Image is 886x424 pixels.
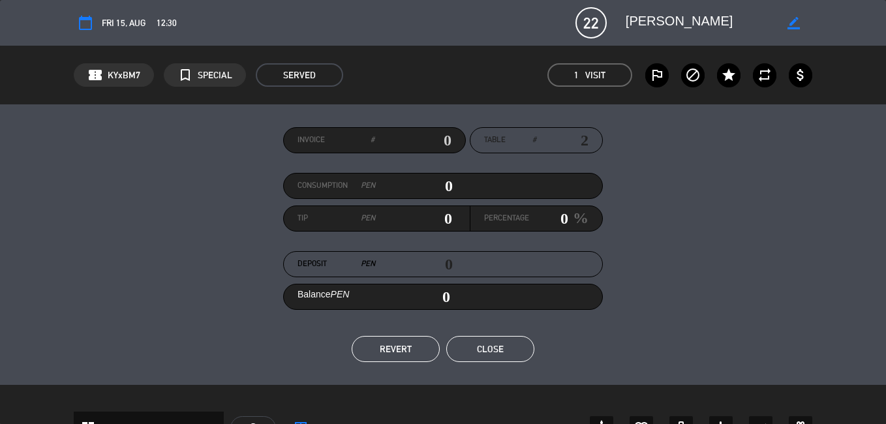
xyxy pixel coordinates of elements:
input: 0 [375,209,453,228]
input: 0 [375,176,453,196]
span: SPECIAL [198,68,232,83]
i: block [685,67,701,83]
label: Balance [298,287,349,302]
label: Invoice [298,134,374,147]
i: border_color [787,17,800,29]
em: PEN [331,289,350,299]
button: calendar_today [74,11,97,35]
input: 0 [529,209,568,228]
i: attach_money [793,67,808,83]
input: 0 [374,130,451,150]
i: calendar_today [78,15,93,31]
label: Tip [298,212,375,225]
span: Table [484,134,506,147]
span: SERVED [256,63,343,87]
label: Consumption [298,179,375,192]
i: outlined_flag [649,67,665,83]
span: 1 [574,68,579,83]
span: confirmation_number [87,67,103,83]
em: % [568,205,588,231]
em: PEN [361,258,375,271]
span: Fri 15, Aug [102,16,145,31]
label: Deposit [298,258,375,271]
em: PEN [361,212,375,225]
i: repeat [757,67,772,83]
i: turned_in_not [177,67,193,83]
input: number [536,130,588,150]
span: 22 [575,7,607,38]
button: REVERT [352,336,440,362]
span: 12:30 [157,16,177,31]
em: # [532,134,536,147]
button: Close [446,336,534,362]
em: PEN [361,179,375,192]
span: KYxBM7 [108,68,140,83]
i: star [721,67,737,83]
label: Percentage [484,212,529,225]
em: # [371,134,374,147]
em: Visit [585,68,605,83]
